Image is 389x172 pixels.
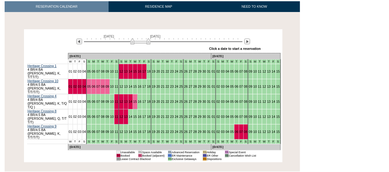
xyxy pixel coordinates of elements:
td: Mountains Mud Season - Fall 2025 [188,59,193,64]
a: 12 [119,115,123,118]
td: W [68,139,73,144]
td: 03 [220,94,225,109]
td: 01 [68,94,73,109]
td: 4 BR/4.5 BA ([PERSON_NAME], Q, T/T T/T) [27,109,68,124]
td: Mountains Mud Season - Fall 2025 [128,59,133,64]
td: 25 [179,124,183,139]
td: Mountains Mud Season - Fall 2025 [151,59,156,64]
span: [DATE] [150,34,161,38]
td: Mountains Mud Season - Fall 2025 [220,59,225,64]
td: 15 [276,109,280,124]
a: Heritage Crossing 8 [28,109,57,113]
td: 04 [225,79,230,94]
td: 12 [119,79,123,94]
td: Mountains Mud Season - Fall 2025 [100,59,105,64]
td: 25 [179,109,183,124]
td: T [73,139,77,144]
td: 26 [183,109,188,124]
td: Mountains Mud Season - Fall 2025 [211,59,216,64]
td: T [73,59,77,64]
td: 03 [220,79,225,94]
td: Mountains Mud Season - Fall 2025 [234,59,239,64]
td: Mountains Mud Season - Fall 2025 [96,59,101,64]
td: 14 [271,124,276,139]
td: 05 [230,109,234,124]
td: 23 [169,79,174,94]
td: [DATE] [211,53,280,59]
td: Mountains Mud Season - Fall 2025 [156,59,161,64]
td: Mountains Mud Season - Fall 2025 [271,59,276,64]
td: 26 [183,79,188,94]
td: 26 [183,64,188,79]
td: 23 [169,94,174,109]
td: 18 [146,109,151,124]
td: 03 [77,109,82,124]
a: 02 [73,85,77,88]
td: 04 [82,64,86,79]
td: 01 [68,124,73,139]
td: 01 [211,64,216,79]
a: Heritage Crossing 1 [28,64,57,68]
a: 06 [92,85,95,88]
td: Mountains Mud Season - Fall 2025 [179,59,183,64]
td: 22 [165,109,170,124]
td: 07 [239,94,243,109]
td: 07 [239,64,243,79]
td: 21 [161,79,165,94]
td: 08 [243,79,248,94]
td: 07 [96,94,101,109]
td: 01 [211,79,216,94]
a: 13 [124,100,128,103]
td: 03 [77,94,82,109]
td: 27 [188,109,193,124]
td: 08 [243,109,248,124]
td: 28 [193,64,197,79]
td: 11 [257,79,262,94]
td: 19 [151,124,156,139]
a: 16 [138,70,141,73]
td: 11 [114,64,119,79]
td: 31 [206,94,211,109]
a: 12 [119,70,123,73]
td: 13 [266,79,271,94]
td: 08 [243,64,248,79]
td: 10 [253,109,257,124]
td: Mountains Mud Season - Fall 2025 [86,59,91,64]
td: 15 [276,79,280,94]
td: F [77,59,82,64]
td: 4 BR/4 BA ([PERSON_NAME], K, T/Q T/Q ) [27,94,68,109]
a: 05 [87,85,91,88]
td: Mountains Mud Season - Fall 2025 [146,59,151,64]
td: 14 [128,109,133,124]
td: 12 [262,94,267,109]
td: 07 [96,64,101,79]
td: 05 [86,109,91,124]
td: Mountains Mud Season - Fall 2025 [225,59,230,64]
td: 12 [262,79,267,94]
td: 11 [257,109,262,124]
td: [DATE] [68,53,211,59]
td: 15 [133,79,137,94]
td: 02 [216,64,220,79]
td: 05 [230,124,234,139]
a: 08 [244,130,248,134]
td: 02 [73,109,77,124]
td: 22 [165,79,170,94]
td: 15 [133,109,137,124]
td: 23 [169,109,174,124]
td: 29 [197,64,202,79]
td: Mountains Mud Season - Fall 2025 [216,59,220,64]
td: 27 [188,94,193,109]
td: 02 [216,79,220,94]
span: [DATE] [104,34,114,38]
td: 10 [109,64,114,79]
img: Next [244,38,250,44]
td: 09 [105,64,109,79]
a: 13 [124,70,128,73]
td: Mountains Mud Season - Fall 2025 [105,59,109,64]
td: 16 [137,124,142,139]
td: 10 [109,94,114,109]
td: 11 [257,124,262,139]
td: Mountains Mud Season - Fall 2025 [266,59,271,64]
div: Click a date to start a reservation [209,47,261,50]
